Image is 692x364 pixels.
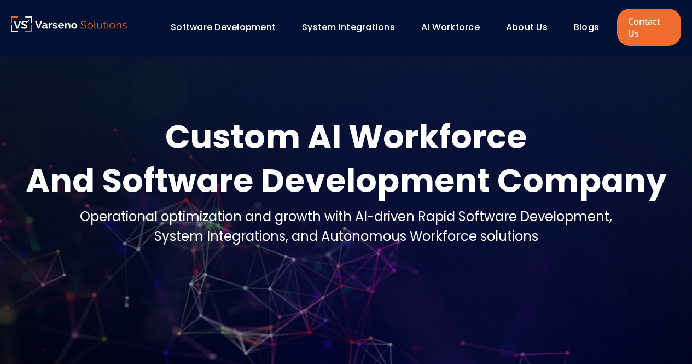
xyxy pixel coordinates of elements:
[26,115,667,159] div: Custom AI Workforce
[568,18,614,37] div: Blogs
[26,159,667,203] div: And Software Development Company
[574,21,599,33] a: Blogs
[171,21,276,33] a: Software Development
[617,9,681,46] a: Contact Us
[302,21,395,33] a: System Integrations
[80,207,612,227] div: Operational optimization and growth with AI-driven Rapid Software Development,
[421,21,480,33] a: AI Workforce
[165,18,291,37] div: Software Development
[11,16,127,32] img: Varseno Solutions – Product Engineering & IT Services
[416,18,495,37] div: AI Workforce
[506,21,548,33] a: About Us
[11,16,127,38] a: Varseno Solutions – Product Engineering & IT Services
[296,18,410,37] div: System Integrations
[80,227,612,246] div: System Integrations, and Autonomous Workforce solutions
[501,18,563,37] div: About Us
